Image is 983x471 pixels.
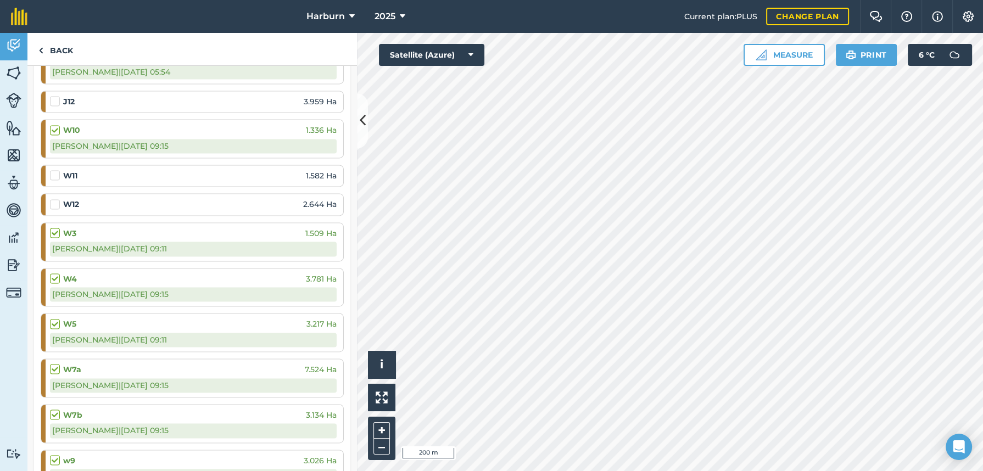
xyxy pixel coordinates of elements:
[836,44,897,66] button: Print
[368,351,395,378] button: i
[303,198,337,210] span: 2.644 Ha
[11,8,27,25] img: fieldmargin Logo
[869,11,883,22] img: Two speech bubbles overlapping with the left bubble in the forefront
[380,357,383,371] span: i
[375,10,395,23] span: 2025
[373,422,390,439] button: +
[63,455,75,467] strong: w9
[63,198,79,210] strong: W12
[27,33,84,65] a: Back
[63,227,76,239] strong: W3
[50,242,337,256] div: [PERSON_NAME] | [DATE] 09:11
[6,120,21,136] img: svg+xml;base64,PHN2ZyB4bWxucz0iaHR0cDovL3d3dy53My5vcmcvMjAwMC9zdmciIHdpZHRoPSI1NiIgaGVpZ2h0PSI2MC...
[305,227,337,239] span: 1.509 Ha
[6,202,21,218] img: svg+xml;base64,PD94bWwgdmVyc2lvbj0iMS4wIiBlbmNvZGluZz0idXRmLTgiPz4KPCEtLSBHZW5lcmF0b3I6IEFkb2JlIE...
[6,147,21,164] img: svg+xml;base64,PHN2ZyB4bWxucz0iaHR0cDovL3d3dy53My5vcmcvMjAwMC9zdmciIHdpZHRoPSI1NiIgaGVpZ2h0PSI2MC...
[6,65,21,81] img: svg+xml;base64,PHN2ZyB4bWxucz0iaHR0cDovL3d3dy53My5vcmcvMjAwMC9zdmciIHdpZHRoPSI1NiIgaGVpZ2h0PSI2MC...
[744,44,825,66] button: Measure
[6,93,21,108] img: svg+xml;base64,PD94bWwgdmVyc2lvbj0iMS4wIiBlbmNvZGluZz0idXRmLTgiPz4KPCEtLSBHZW5lcmF0b3I6IEFkb2JlIE...
[908,44,972,66] button: 6 °C
[684,10,757,23] span: Current plan : PLUS
[63,96,75,108] strong: J12
[943,44,965,66] img: svg+xml;base64,PD94bWwgdmVyc2lvbj0iMS4wIiBlbmNvZGluZz0idXRmLTgiPz4KPCEtLSBHZW5lcmF0b3I6IEFkb2JlIE...
[63,363,81,375] strong: W7a
[63,409,82,421] strong: W7b
[50,139,337,153] div: [PERSON_NAME] | [DATE] 09:15
[6,257,21,273] img: svg+xml;base64,PD94bWwgdmVyc2lvbj0iMS4wIiBlbmNvZGluZz0idXRmLTgiPz4KPCEtLSBHZW5lcmF0b3I6IEFkb2JlIE...
[6,285,21,300] img: svg+xml;base64,PD94bWwgdmVyc2lvbj0iMS4wIiBlbmNvZGluZz0idXRmLTgiPz4KPCEtLSBHZW5lcmF0b3I6IEFkb2JlIE...
[6,448,21,459] img: svg+xml;base64,PD94bWwgdmVyc2lvbj0iMS4wIiBlbmNvZGluZz0idXRmLTgiPz4KPCEtLSBHZW5lcmF0b3I6IEFkb2JlIE...
[38,44,43,57] img: svg+xml;base64,PHN2ZyB4bWxucz0iaHR0cDovL3d3dy53My5vcmcvMjAwMC9zdmciIHdpZHRoPSI5IiBoZWlnaHQ9IjI0Ii...
[766,8,849,25] a: Change plan
[63,124,80,136] strong: W10
[756,49,767,60] img: Ruler icon
[306,10,345,23] span: Harburn
[919,44,935,66] span: 6 ° C
[50,65,337,79] div: [PERSON_NAME] | [DATE] 05:54
[306,170,337,182] span: 1.582 Ha
[306,124,337,136] span: 1.336 Ha
[946,434,972,460] div: Open Intercom Messenger
[304,455,337,467] span: 3.026 Ha
[63,170,77,182] strong: W11
[306,409,337,421] span: 3.134 Ha
[50,287,337,301] div: [PERSON_NAME] | [DATE] 09:15
[306,318,337,330] span: 3.217 Ha
[900,11,913,22] img: A question mark icon
[305,363,337,375] span: 7.524 Ha
[962,11,975,22] img: A cog icon
[373,439,390,455] button: –
[6,175,21,191] img: svg+xml;base64,PD94bWwgdmVyc2lvbj0iMS4wIiBlbmNvZGluZz0idXRmLTgiPz4KPCEtLSBHZW5lcmF0b3I6IEFkb2JlIE...
[63,273,77,285] strong: W4
[306,273,337,285] span: 3.781 Ha
[50,423,337,438] div: [PERSON_NAME] | [DATE] 09:15
[379,44,484,66] button: Satellite (Azure)
[6,37,21,54] img: svg+xml;base64,PD94bWwgdmVyc2lvbj0iMS4wIiBlbmNvZGluZz0idXRmLTgiPz4KPCEtLSBHZW5lcmF0b3I6IEFkb2JlIE...
[6,229,21,246] img: svg+xml;base64,PD94bWwgdmVyc2lvbj0iMS4wIiBlbmNvZGluZz0idXRmLTgiPz4KPCEtLSBHZW5lcmF0b3I6IEFkb2JlIE...
[932,10,943,23] img: svg+xml;base64,PHN2ZyB4bWxucz0iaHR0cDovL3d3dy53My5vcmcvMjAwMC9zdmciIHdpZHRoPSIxNyIgaGVpZ2h0PSIxNy...
[846,48,856,61] img: svg+xml;base64,PHN2ZyB4bWxucz0iaHR0cDovL3d3dy53My5vcmcvMjAwMC9zdmciIHdpZHRoPSIxOSIgaGVpZ2h0PSIyNC...
[50,378,337,392] div: [PERSON_NAME] | [DATE] 09:15
[376,391,388,403] img: Four arrows, one pointing top left, one top right, one bottom right and the last bottom left
[304,96,337,108] span: 3.959 Ha
[63,318,76,330] strong: W5
[50,333,337,347] div: [PERSON_NAME] | [DATE] 09:11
